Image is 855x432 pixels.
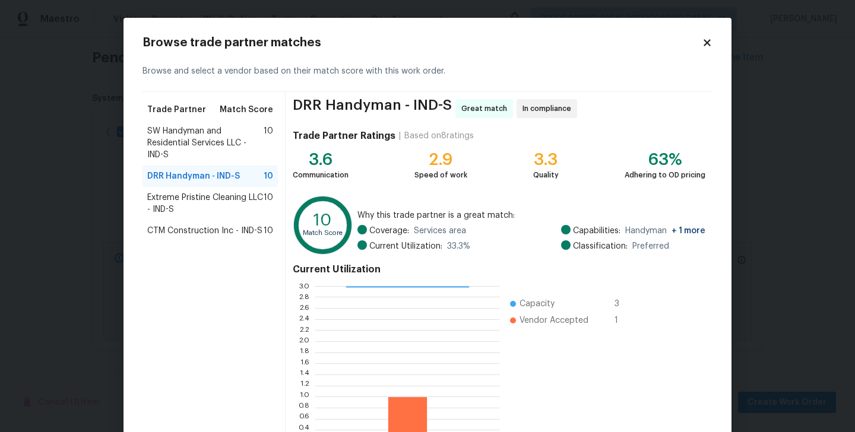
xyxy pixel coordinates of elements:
[573,240,628,252] span: Classification:
[147,125,264,161] span: SW Handyman and Residential Services LLC - IND-S
[625,154,705,166] div: 63%
[299,282,309,290] text: 3.0
[299,316,309,323] text: 2.4
[357,209,705,221] span: Why this trade partner is a great match:
[299,304,309,312] text: 2.6
[461,103,512,115] span: Great match
[369,225,409,237] span: Coverage:
[300,349,309,356] text: 1.8
[404,130,474,142] div: Based on 8 ratings
[298,404,309,411] text: 0.8
[293,263,705,275] h4: Current Utilization
[300,371,309,378] text: 1.4
[293,169,349,181] div: Communication
[300,360,309,367] text: 1.6
[625,225,705,237] span: Handyman
[147,104,206,116] span: Trade Partner
[147,170,240,182] span: DRR Handyman - IND-S
[313,212,332,228] text: 10
[447,240,470,252] span: 33.3 %
[414,154,467,166] div: 2.9
[615,298,634,310] span: 3
[533,169,559,181] div: Quality
[293,99,452,118] span: DRR Handyman - IND-S
[414,225,466,237] span: Services area
[303,230,343,236] text: Match Score
[369,240,442,252] span: Current Utilization:
[264,192,273,215] span: 10
[520,298,555,310] span: Capacity
[147,192,264,215] span: Extreme Pristine Cleaning LLC - IND-S
[522,103,576,115] span: In compliance
[147,225,262,237] span: CTM Construction Inc - IND-S
[632,240,669,252] span: Preferred
[414,169,467,181] div: Speed of work
[142,51,712,92] div: Browse and select a vendor based on their match score with this work order.
[300,393,309,400] text: 1.0
[299,338,309,345] text: 2.0
[299,415,309,423] text: 0.6
[300,382,309,389] text: 1.2
[625,169,705,181] div: Adhering to OD pricing
[299,326,309,333] text: 2.2
[299,293,309,300] text: 2.8
[395,130,404,142] div: |
[264,125,273,161] span: 10
[142,37,702,49] h2: Browse trade partner matches
[293,154,349,166] div: 3.6
[672,227,705,235] span: + 1 more
[264,170,273,182] span: 10
[293,130,395,142] h4: Trade Partner Ratings
[520,315,588,326] span: Vendor Accepted
[533,154,559,166] div: 3.3
[615,315,634,326] span: 1
[264,225,273,237] span: 10
[573,225,620,237] span: Capabilities:
[220,104,273,116] span: Match Score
